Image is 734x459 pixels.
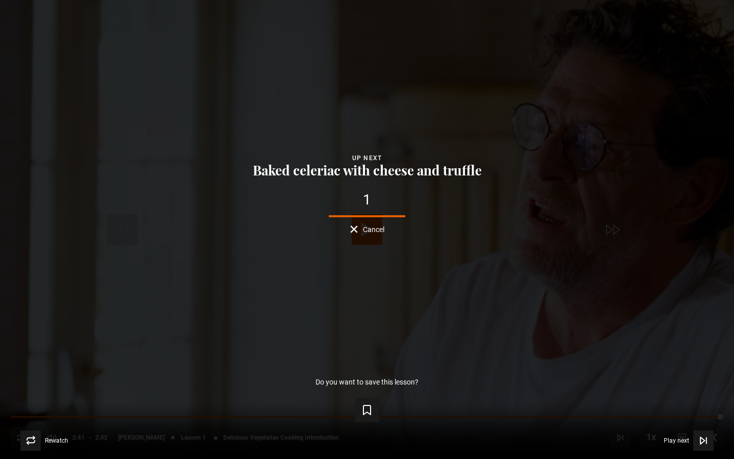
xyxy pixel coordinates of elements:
[20,430,68,451] button: Rewatch
[350,225,384,233] button: Cancel
[316,378,418,386] p: Do you want to save this lesson?
[250,163,485,177] button: Baked celeriac with cheese and truffle
[16,153,718,163] div: Up next
[664,438,689,444] span: Play next
[363,226,384,233] span: Cancel
[16,193,718,207] div: 1
[664,430,714,451] button: Play next
[45,438,68,444] span: Rewatch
